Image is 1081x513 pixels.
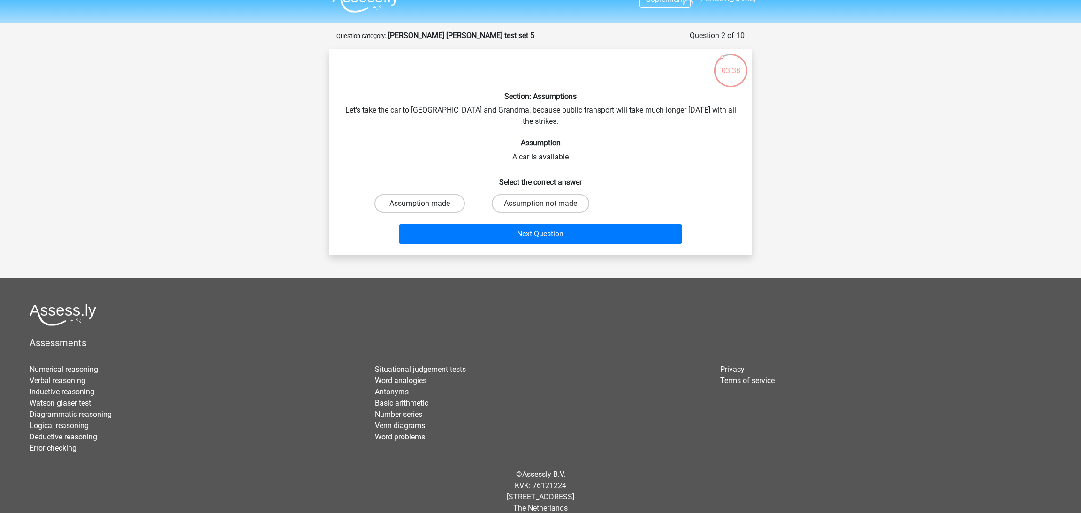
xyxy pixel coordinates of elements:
a: Venn diagrams [375,421,425,430]
h6: Select the correct answer [344,170,737,187]
strong: [PERSON_NAME] [PERSON_NAME] test set 5 [388,31,534,40]
a: Basic arithmetic [375,399,428,407]
a: Watson glaser test [30,399,91,407]
a: Situational judgement tests [375,365,466,374]
a: Word analogies [375,376,426,385]
a: Logical reasoning [30,421,89,430]
a: Numerical reasoning [30,365,98,374]
a: Terms of service [720,376,775,385]
a: Diagrammatic reasoning [30,410,112,419]
a: Inductive reasoning [30,387,94,396]
a: Number series [375,410,422,419]
label: Assumption not made [492,194,589,213]
h6: Assumption [344,138,737,147]
a: Assessly B.V. [522,470,565,479]
button: Next Question [399,224,683,244]
a: Deductive reasoning [30,432,97,441]
div: Let's take the car to [GEOGRAPHIC_DATA] and Grandma, because public transport will take much long... [333,56,748,248]
h6: Section: Assumptions [344,92,737,101]
small: Question category: [336,32,386,39]
a: Word problems [375,432,425,441]
a: Error checking [30,444,76,453]
a: Antonyms [375,387,409,396]
h5: Assessments [30,337,1051,348]
div: Question 2 of 10 [690,30,745,41]
a: Verbal reasoning [30,376,85,385]
a: Privacy [720,365,745,374]
label: Assumption made [374,194,465,213]
img: Assessly logo [30,304,96,326]
div: 03:38 [713,53,748,76]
